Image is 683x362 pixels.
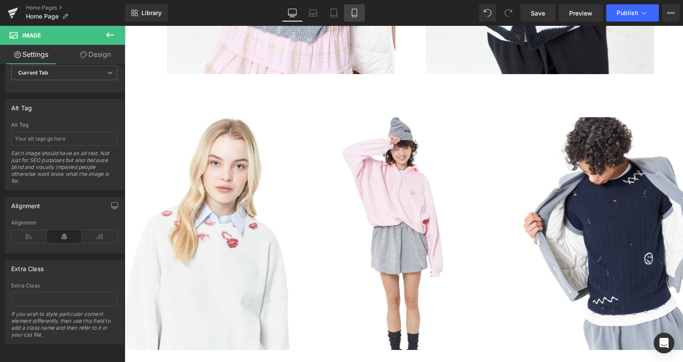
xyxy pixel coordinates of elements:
[344,4,365,22] a: Mobile
[654,333,674,353] div: Open Intercom Messenger
[11,197,41,209] div: Alignment
[11,220,117,226] div: Alignment
[11,260,44,272] div: Extra Class
[11,283,117,289] div: Extra Class
[18,69,49,76] b: Current Tab
[22,32,41,39] span: Image
[125,4,168,22] a: New Library
[64,45,127,64] a: Design
[559,4,603,22] a: Preview
[617,9,638,16] span: Publish
[11,150,117,190] div: Each image should have an alt text. Not just for SEO purposes but also because blind and visually...
[26,13,59,20] span: Home Page
[11,131,117,146] input: Your alt tags go here
[569,9,592,18] span: Preview
[11,311,117,344] div: If you wish to style particular content element differently, then use this field to add a class n...
[606,4,659,22] button: Publish
[141,9,162,17] span: Library
[26,4,125,11] a: Home Pages
[303,4,323,22] a: Laptop
[500,4,517,22] button: Redo
[11,100,32,112] div: Alt Tag
[282,4,303,22] a: Desktop
[323,4,344,22] a: Tablet
[531,9,545,18] span: Save
[11,122,117,128] div: Alt Tag
[479,4,496,22] button: Undo
[662,4,680,22] button: More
